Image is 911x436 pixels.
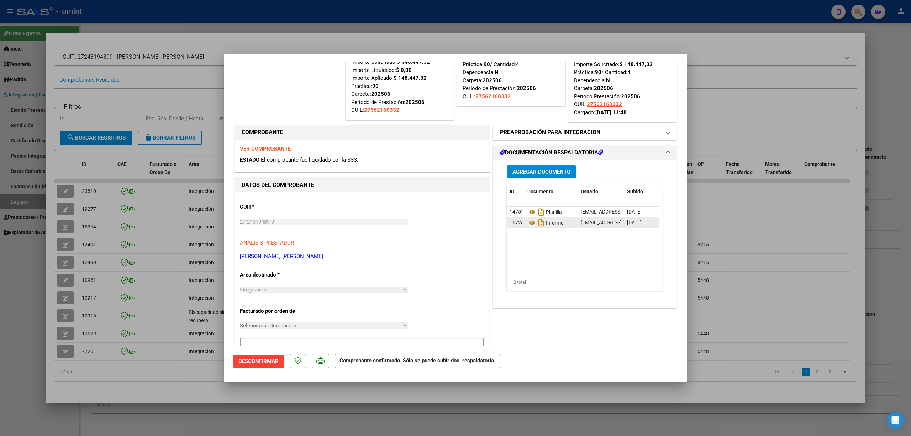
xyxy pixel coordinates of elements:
span: ID [510,189,514,194]
div: Open Intercom Messenger [887,412,904,429]
strong: 90 [372,83,379,89]
span: ESTADO: [240,157,261,163]
h1: PREAPROBACIÓN PARA INTEGRACION [500,128,600,137]
div: Tipo de Archivo: Importe Solicitado: Importe Liquidado: Importe Aplicado: Práctica: Carpeta: Perí... [351,50,448,114]
p: Facturado por orden de [240,307,313,315]
datatable-header-cell: ID [507,184,525,199]
p: CUIT [240,203,313,211]
strong: 202506 [621,93,640,100]
span: Integración [240,287,267,293]
strong: 202506 [405,99,425,105]
span: Agregar Documento [512,169,570,175]
span: Informe [527,220,563,226]
span: [DATE] [627,220,642,225]
mat-expansion-panel-header: DOCUMENTACIÓN RESPALDATORIA [493,146,676,160]
span: Seleccionar Gerenciador [240,322,402,329]
span: El comprobante fue liquidado por la SSS. [261,157,358,163]
span: [EMAIL_ADDRESS][DOMAIN_NAME] - [PERSON_NAME] [581,209,701,215]
a: VER COMPROBANTE [240,146,291,152]
strong: $ 0,00 [396,67,412,73]
mat-expansion-panel-header: PREAPROBACIÓN PARA INTEGRACION [493,125,676,140]
span: Planilla [527,209,562,215]
datatable-header-cell: Subido [624,184,660,199]
strong: COMPROBANTE [242,129,283,136]
span: 14751 [510,209,524,215]
span: 27562160332 [475,93,511,100]
span: 16724 [510,220,524,225]
i: Descargar documento [537,206,546,218]
strong: 90 [484,61,490,68]
strong: 202506 [483,77,502,84]
span: 27562160332 [364,107,399,113]
span: ANALISIS PRESTADOR [240,240,294,246]
span: Usuario [581,189,598,194]
h1: DOCUMENTACIÓN RESPALDATORIA [500,148,603,157]
p: Area destinado * [240,271,313,279]
span: [EMAIL_ADDRESS][DOMAIN_NAME] - [PERSON_NAME] [581,220,701,225]
p: Comprobante confirmado. Sólo se puede subir doc. respaldatoria. [335,354,500,368]
div: Tipo de Archivo: Importe Solicitado: Práctica: / Cantidad: Dependencia: Carpeta: Período Prestaci... [574,44,671,117]
p: [PERSON_NAME] [PERSON_NAME] [240,252,484,261]
strong: N [495,69,499,75]
strong: N [606,77,610,84]
span: 27562160332 [587,101,622,107]
strong: 202506 [517,85,536,91]
strong: $ 148.447,32 [620,61,653,68]
strong: 202506 [371,91,390,97]
i: Descargar documento [537,217,546,228]
strong: [DATE] 11:48 [595,109,627,116]
strong: 4 [627,69,631,75]
span: [DATE] [627,209,642,215]
button: Agregar Documento [507,165,576,178]
button: Desconfirmar [233,355,284,368]
strong: 90 [595,69,601,75]
datatable-header-cell: Usuario [578,184,624,199]
span: Subido [627,189,643,194]
strong: 4 [516,61,519,68]
strong: DATOS DEL COMPROBANTE [242,182,314,188]
span: Documento [527,189,553,194]
datatable-header-cell: Documento [525,184,578,199]
strong: $ 148.447,32 [394,75,427,81]
span: Desconfirmar [238,358,279,364]
div: Tipo de Archivo: Importe Solicitado: Práctica: / Cantidad: Dependencia: Carpeta: Período de Prest... [463,44,560,101]
strong: 202506 [594,85,613,91]
div: 2 total [507,273,663,291]
div: DOCUMENTACIÓN RESPALDATORIA [493,160,676,308]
